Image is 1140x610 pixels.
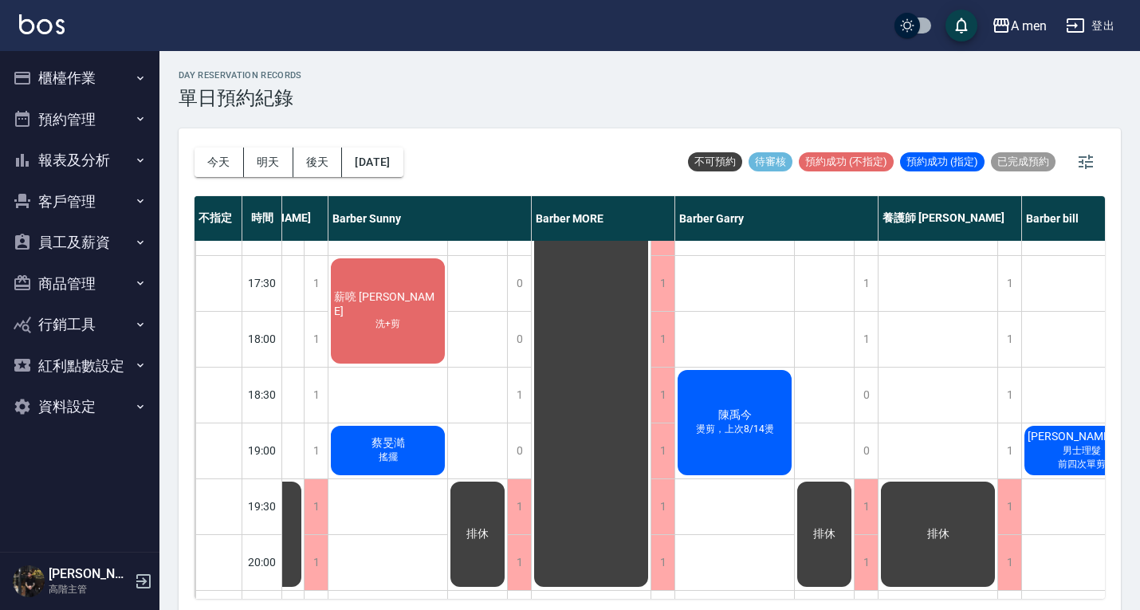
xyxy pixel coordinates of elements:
[6,140,153,181] button: 報表及分析
[651,312,674,367] div: 1
[242,255,282,311] div: 17:30
[6,345,153,387] button: 紅利點數設定
[997,312,1021,367] div: 1
[463,527,492,541] span: 排休
[242,367,282,423] div: 18:30
[507,368,531,423] div: 1
[854,423,878,478] div: 0
[6,181,153,222] button: 客戶管理
[49,566,130,582] h5: [PERSON_NAME]
[1024,430,1138,444] span: [PERSON_NAME]先生
[304,535,328,590] div: 1
[242,311,282,367] div: 18:00
[368,436,408,451] span: 蔡旻澔
[651,368,674,423] div: 1
[749,155,792,169] span: 待審核
[1059,11,1121,41] button: 登出
[651,256,674,311] div: 1
[6,386,153,427] button: 資料設定
[532,196,675,241] div: Barber MORE
[507,535,531,590] div: 1
[997,479,1021,534] div: 1
[19,14,65,34] img: Logo
[6,304,153,345] button: 行銷工具
[195,196,242,241] div: 不指定
[507,479,531,534] div: 1
[651,479,674,534] div: 1
[985,10,1053,42] button: A men
[688,155,742,169] span: 不可預約
[13,565,45,597] img: Person
[304,479,328,534] div: 1
[854,312,878,367] div: 1
[854,535,878,590] div: 1
[242,423,282,478] div: 19:00
[342,148,403,177] button: [DATE]
[179,87,302,109] h3: 單日預約紀錄
[293,148,343,177] button: 後天
[372,317,403,331] span: 洗+剪
[854,479,878,534] div: 1
[1011,16,1047,36] div: A men
[6,57,153,99] button: 櫃檯作業
[304,256,328,311] div: 1
[179,70,302,81] h2: day Reservation records
[6,222,153,263] button: 員工及薪資
[507,423,531,478] div: 0
[331,290,445,317] span: 薪喨 [PERSON_NAME]
[1055,458,1109,471] span: 前四次單剪
[304,312,328,367] div: 1
[675,196,879,241] div: Barber Garry
[49,582,130,596] p: 高階主管
[879,196,1022,241] div: 養護師 [PERSON_NAME]
[6,99,153,140] button: 預約管理
[900,155,985,169] span: 預約成功 (指定)
[715,408,755,423] span: 陳禹今
[1059,444,1104,458] span: 男士理髮
[242,534,282,590] div: 20:00
[242,478,282,534] div: 19:30
[375,451,401,464] span: 搖擺
[924,527,953,541] span: 排休
[997,535,1021,590] div: 1
[244,148,293,177] button: 明天
[997,423,1021,478] div: 1
[945,10,977,41] button: save
[242,196,282,241] div: 時間
[799,155,894,169] span: 預約成功 (不指定)
[991,155,1055,169] span: 已完成預約
[651,423,674,478] div: 1
[304,423,328,478] div: 1
[507,256,531,311] div: 0
[304,368,328,423] div: 1
[195,148,244,177] button: 今天
[810,527,839,541] span: 排休
[854,256,878,311] div: 1
[651,535,674,590] div: 1
[693,423,777,436] span: 燙剪，上次8/14燙
[507,312,531,367] div: 0
[6,263,153,305] button: 商品管理
[854,368,878,423] div: 0
[328,196,532,241] div: Barber Sunny
[997,368,1021,423] div: 1
[997,256,1021,311] div: 1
